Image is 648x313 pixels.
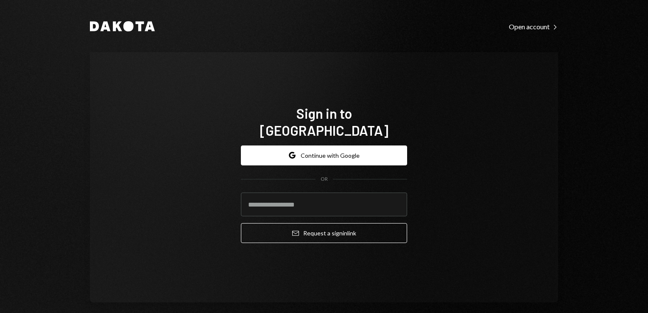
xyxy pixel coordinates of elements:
h1: Sign in to [GEOGRAPHIC_DATA] [241,105,407,139]
a: Open account [509,22,558,31]
button: Continue with Google [241,145,407,165]
div: OR [321,176,328,183]
button: Request a signinlink [241,223,407,243]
